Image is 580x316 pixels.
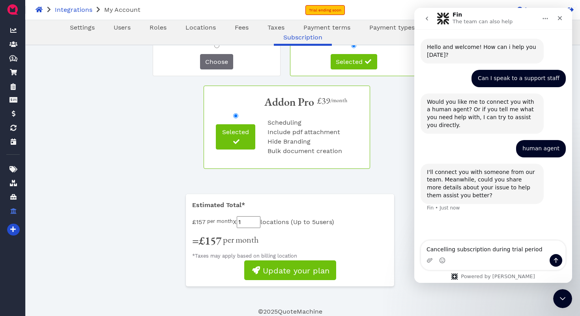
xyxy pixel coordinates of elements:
button: Selected [331,54,377,69]
span: Include pdf attachment [268,128,340,136]
span: *Taxes may apply based on billing location [192,253,297,259]
a: Fees [225,23,258,32]
span: £157 [192,218,206,226]
a: Subscription [274,33,332,42]
span: £157 [199,234,221,248]
span: Selected [222,128,249,136]
span: Up to 5 [293,218,316,226]
span: Fees [235,24,249,31]
span: /month [330,97,347,104]
a: Taxes [258,23,294,32]
span: = [192,234,259,248]
span: [PERSON_NAME] [523,7,562,13]
span: per month [223,234,259,245]
a: Users [104,23,140,32]
span: Hide Branding [268,138,311,145]
span: Payment types [369,24,415,31]
button: Choose [200,54,233,69]
a: Payment terms [294,23,360,32]
a: Settings [60,23,104,32]
span: per month [207,218,233,224]
span: Subscription [283,34,322,41]
span: Trial ending soon [309,8,341,12]
a: [PERSON_NAME] [513,6,562,13]
span: Estimated Total* [192,201,245,209]
a: Locations [176,23,225,32]
button: Update your plan [244,260,336,280]
div: Addon Pro [264,95,314,109]
span: Locations [185,24,216,31]
a: Payment types [360,23,424,32]
span: Payment terms [303,24,350,31]
span: Taxes [268,24,284,31]
span: Scheduling [268,119,301,126]
span: Roles [150,24,167,31]
button: Selected [216,124,255,150]
span: Update your plan [262,266,329,275]
span: Settings [70,24,95,31]
span: Users [114,24,131,31]
a: Trial ending soon [305,5,345,15]
span: X locations ( users) [192,216,334,228]
span: £39 [317,95,330,106]
span: My Account [104,6,140,13]
a: Roles [140,23,176,32]
iframe: Intercom live chat [553,289,572,308]
span: Choose [205,58,228,65]
iframe: Intercom live chat [414,8,572,283]
tspan: $ [11,56,14,60]
span: Selected [336,58,363,65]
img: QuoteM_icon_flat.png [6,3,19,16]
a: Integrations [55,6,92,13]
span: Bulk document creation [268,147,342,155]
